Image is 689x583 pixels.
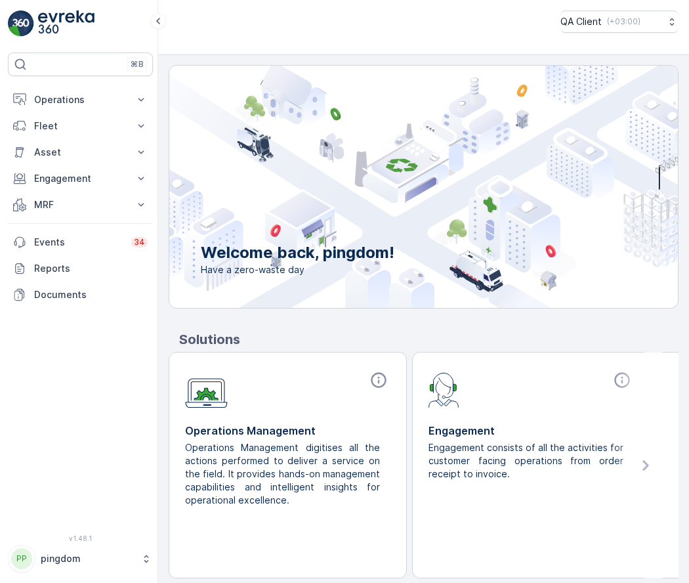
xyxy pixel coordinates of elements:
[8,87,153,113] button: Operations
[201,263,394,276] span: Have a zero-waste day
[428,423,634,439] p: Engagement
[34,198,127,211] p: MRF
[428,371,459,408] img: module-icon
[34,146,127,159] p: Asset
[34,119,127,133] p: Fleet
[34,262,148,275] p: Reports
[34,288,148,301] p: Documents
[34,172,127,185] p: Engagement
[8,229,153,255] a: Events34
[38,11,94,37] img: logo_light-DOdMpM7g.png
[8,165,153,192] button: Engagement
[8,545,153,572] button: PPpingdom
[134,237,145,248] p: 34
[34,236,123,249] p: Events
[8,534,153,542] span: v 1.48.1
[560,11,679,33] button: QA Client(+03:00)
[607,16,640,27] p: ( +03:00 )
[185,441,380,507] p: Operations Management digitises all the actions performed to deliver a service on the field. It p...
[179,330,679,349] p: Solutions
[560,15,602,28] p: QA Client
[201,242,394,263] p: Welcome back, pingdom!
[185,423,390,439] p: Operations Management
[8,282,153,308] a: Documents
[110,66,678,308] img: city illustration
[34,93,127,106] p: Operations
[8,113,153,139] button: Fleet
[8,192,153,218] button: MRF
[41,552,135,565] p: pingdom
[8,255,153,282] a: Reports
[428,441,623,481] p: Engagement consists of all the activities for customer facing operations from order receipt to in...
[8,139,153,165] button: Asset
[131,59,144,70] p: ⌘B
[8,11,34,37] img: logo
[11,548,32,569] div: PP
[185,371,228,408] img: module-icon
